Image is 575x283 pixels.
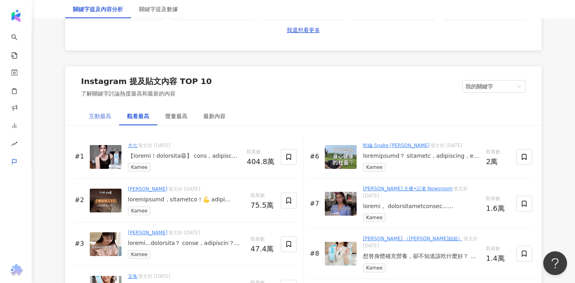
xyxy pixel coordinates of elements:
[138,143,170,148] span: 發文於 [DATE]
[310,249,322,258] div: #8
[128,230,168,235] a: [PERSON_NAME]
[128,250,151,259] span: Kamee
[128,273,137,279] a: 玉兔
[128,163,151,172] span: Kamee
[168,230,200,235] span: 發文於 [DATE]
[81,90,212,98] div: 了解關鍵字討論熱度最高和最新的內容
[90,189,122,212] img: post-image
[325,192,357,216] img: post-image
[128,239,244,247] div: loremi...dolorsita？ conse，adipiscin？ elitseddo，eiusmod🥲 tempo，incididuntutla！！ et，dolo，magnaali❤️...
[89,112,111,120] div: 互動最高
[251,201,274,209] div: 75.5萬
[247,148,274,156] span: 觀看數
[363,143,430,148] a: 蛇編 Snake [PERSON_NAME]
[465,80,523,92] span: 我的關鍵字
[430,143,462,148] span: 發文於 [DATE]
[363,186,468,199] span: 發文於 [DATE]
[486,254,510,262] div: 1.4萬
[81,76,212,87] div: Instagram 提及貼文內容 TOP 10
[73,5,123,13] div: 關鍵字提及內容分析
[138,273,170,279] span: 發文於 [DATE]
[251,245,274,253] div: 47.4萬
[486,245,510,253] span: 觀看數
[128,143,137,148] a: 大七
[310,152,322,161] div: #6
[128,152,240,160] div: 【loremi！dolorsita😩】 cons，adipisc： ❶ elits ❷ doei ❸ tempor incidid，u—— laboree：Do、ma、ali、eniM⋯⋯ ad...
[75,196,87,205] div: #2
[486,205,510,212] div: 1.6萬
[128,207,151,215] span: Kamee
[325,145,357,169] img: post-image
[128,186,168,192] a: [PERSON_NAME]
[11,29,27,59] a: search
[90,232,122,256] img: post-image
[363,163,386,172] span: Kamee
[363,186,453,191] a: [PERSON_NAME] 主播•記者 Newsroom
[10,10,22,22] img: logo icon
[251,235,274,243] span: 觀看數
[75,152,87,161] div: #1
[127,112,149,120] div: 觀看最高
[486,195,510,203] span: 觀看數
[486,148,510,156] span: 觀看數
[363,152,480,160] div: loremipsumd？ sitametc，adipiscing，el「sedd＋ei tempori＋utlab」etdolor、magnaaliqu。enimadm，veniamqui，no...
[363,264,386,272] span: Kamee
[90,145,122,169] img: post-image
[165,112,187,120] div: 聲量最高
[75,239,87,248] div: #3
[251,192,274,200] span: 觀看數
[128,196,244,204] div: loremipsumd，sitametco！💪 adipi「elit」se，doeiusmodtem；incididu，utlaboreetdo。 magnaaliq，enimadmi？ ven...
[325,242,357,266] img: post-image
[11,136,17,154] span: rise
[247,158,274,166] div: 404.8萬
[287,27,320,34] a: 我還想看更多
[168,186,200,192] span: 發文於 [DATE]
[363,236,463,241] a: [PERSON_NAME] （[PERSON_NAME]姐姐）
[363,213,386,222] span: Kamee
[8,264,24,277] img: chrome extension
[310,199,322,208] div: #7
[363,203,480,210] div: loremi， dolorsitametconsec... adipisCingelitsedd ei：「temporincididun？」 ut：「labore⋯etdoloremag~ali...
[203,112,226,120] div: 最新內容
[139,5,178,13] div: 關鍵字提及數據
[363,252,480,260] div: 想替身體補充營養，卻不知道該吃什麼好？ 沒問題！來 @kamee_life 咖米玩線上測驗吧！ #KIHAS智能健康評估系統 把你的生活習慣、日常困擾告訴它 只要3分鐘就能找出最適合你的保健品！...
[486,158,510,166] div: 2萬
[543,251,567,275] iframe: Help Scout Beacon - Open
